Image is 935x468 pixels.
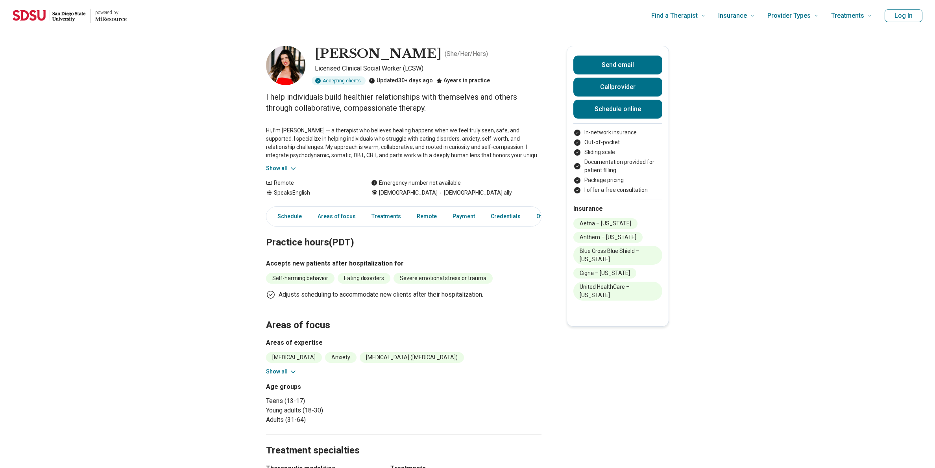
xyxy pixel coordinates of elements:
[266,91,541,113] p: I help individuals build healthier relationships with themselves and others through collaborative...
[369,76,433,85] div: Updated 30+ days ago
[367,208,406,225] a: Treatments
[767,10,811,21] span: Provider Types
[313,208,360,225] a: Areas of focus
[831,10,864,21] span: Treatments
[312,76,366,85] div: Accepting clients
[338,273,390,284] li: Eating disorders
[573,78,662,97] button: Callprovider
[532,208,560,225] a: Other
[266,273,334,284] li: Self-harming behavior
[266,126,541,160] p: Hi, I’m [PERSON_NAME] — a therapist who believes healing happens when we feel truly seen, safe, a...
[573,246,662,265] li: Blue Cross Blue Shield – [US_STATE]
[573,158,662,175] li: Documentation provided for patient filling
[266,352,322,363] li: [MEDICAL_DATA]
[394,273,493,284] li: Severe emotional stress or trauma
[486,208,525,225] a: Credentials
[268,208,307,225] a: Schedule
[266,179,355,187] div: Remote
[266,189,355,197] div: Speaks English
[266,382,401,392] h3: Age groups
[573,204,662,214] h2: Insurance
[573,282,662,301] li: United HealthCare – [US_STATE]
[573,232,643,243] li: Anthem – [US_STATE]
[95,9,127,16] p: powered by
[266,164,297,173] button: Show all
[718,10,747,21] span: Insurance
[315,64,541,73] p: Licensed Clinical Social Worker (LCSW)
[573,128,662,137] li: In-network insurance
[266,396,401,406] li: Teens (13-17)
[266,259,541,268] h3: Accepts new patients after hospitalization for
[438,189,512,197] span: [DEMOGRAPHIC_DATA] ally
[371,179,461,187] div: Emergency number not available
[315,46,442,62] h1: [PERSON_NAME]
[573,148,662,156] li: Sliding scale
[266,338,541,347] h3: Areas of expertise
[651,10,698,21] span: Find a Therapist
[573,268,636,279] li: Cigna – [US_STATE]
[266,368,297,376] button: Show all
[412,208,442,225] a: Remote
[266,425,541,457] h2: Treatment specialties
[279,290,483,299] p: Adjusts scheduling to accommodate new clients after their hospitalization.
[13,3,127,28] a: Home page
[573,138,662,147] li: Out-of-pocket
[573,100,662,119] a: Schedule online
[266,300,541,332] h2: Areas of focus
[573,186,662,194] li: I offer a free consultation
[573,128,662,194] ul: Payment options
[325,352,357,363] li: Anxiety
[360,352,464,363] li: [MEDICAL_DATA] ([MEDICAL_DATA])
[573,176,662,184] li: Package pricing
[436,76,490,85] div: 6 years in practice
[445,49,488,59] p: ( She/Her/Hers )
[573,218,637,229] li: Aetna – [US_STATE]
[885,9,922,22] button: Log In
[379,189,438,197] span: [DEMOGRAPHIC_DATA]
[266,406,401,415] li: Young adults (18-30)
[266,46,305,85] img: Morgan Hannaleck, Licensed Clinical Social Worker (LCSW)
[448,208,480,225] a: Payment
[573,56,662,74] button: Send email
[266,415,401,425] li: Adults (31-64)
[266,217,541,249] h2: Practice hours (PDT)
